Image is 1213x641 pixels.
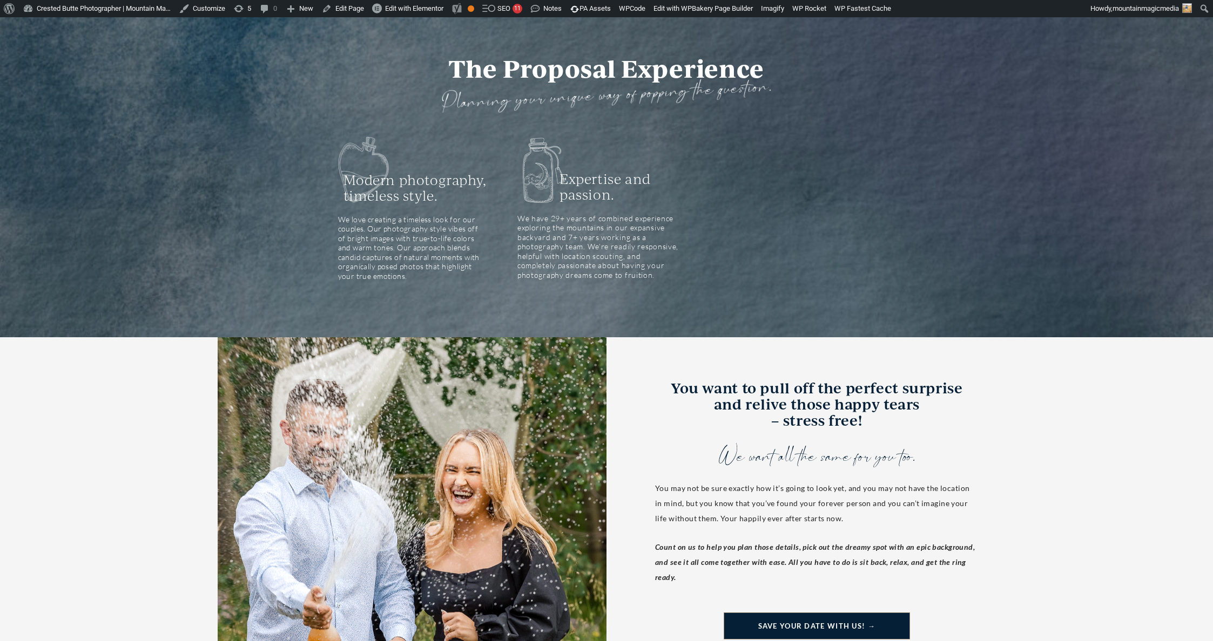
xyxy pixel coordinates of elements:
[513,4,522,13] div: 11
[468,5,474,12] div: OK
[655,379,979,428] h2: You want to pull off the perfect surprise and relive those happy tears – stress free!
[338,215,484,281] div: We love creating a timeless look for our couples. Our photography style vibes off of bright image...
[1113,4,1179,12] span: mountainmagicmedia
[655,481,979,529] div: You may not be sure exactly how it’s going to look yet, and you may not have the location in mind...
[560,172,665,203] h2: Expertise and passion.
[718,440,915,475] h1: We want all the same for you too.
[343,173,489,204] h2: Modern photography, timeless style.
[655,542,975,582] strong: Count on us to help you plan those details, pick out the dreamy spot with an epic background, and...
[385,4,443,12] span: Edit with Elementor
[517,214,679,280] div: We have 29+ years of combined experience exploring the mountains in our expansive backyard and 7+...
[299,69,915,123] h3: Planning your unique way of popping the question.
[758,620,876,632] span: SAVE YOUR DATE WITH US! →
[299,55,914,82] h1: The Proposal Experience
[724,612,911,639] a: SAVE YOUR DATE WITH US! →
